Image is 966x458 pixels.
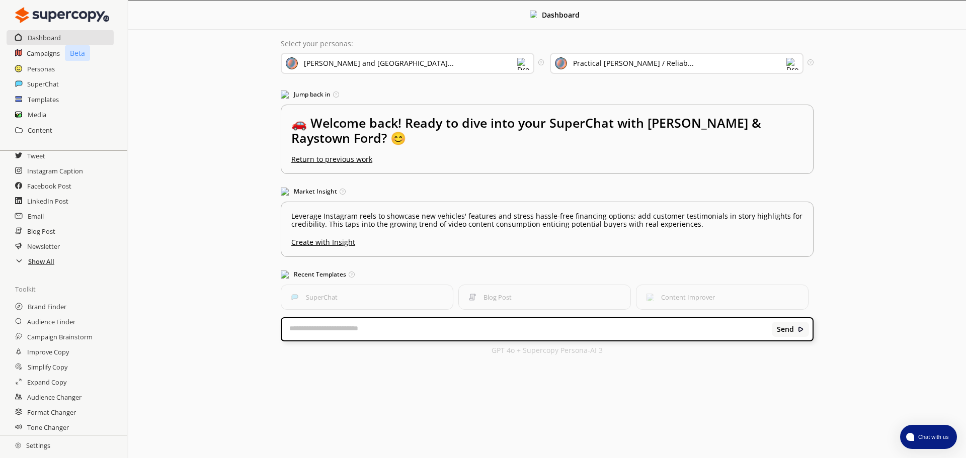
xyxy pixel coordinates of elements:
img: Tooltip Icon [808,59,814,65]
a: Templates [28,92,59,107]
img: Content Improver [647,294,654,301]
div: Practical [PERSON_NAME] / Reliab... [573,59,694,67]
img: Close [15,442,21,448]
a: LinkedIn Post [27,194,68,209]
p: Leverage Instagram reels to showcase new vehicles' features and stress hassle-free financing opti... [291,212,803,228]
a: Show All [28,254,54,269]
img: Tooltip Icon [340,189,346,195]
a: Format Changer [27,405,76,420]
b: Dashboard [542,10,580,20]
u: Return to previous work [291,154,372,164]
a: Blog Post [27,224,55,239]
img: Close [530,11,537,18]
img: Jump Back In [281,90,289,99]
p: GPT 4o + Supercopy Persona-AI 3 [492,346,603,354]
div: [PERSON_NAME] and [GEOGRAPHIC_DATA]... [304,59,454,67]
a: Email [28,209,44,224]
a: Personas [27,61,55,76]
h3: Market Insight [281,184,814,199]
a: Audience Changer [27,390,82,405]
a: Tone Changer [27,420,69,435]
a: Improve Copy [27,344,69,359]
p: Select your personas: [281,40,814,48]
img: Market Insight [281,188,289,196]
img: Dropdown Icon [517,58,529,70]
img: Popular Templates [281,270,289,279]
img: Brand Icon [286,57,298,69]
img: Close [797,326,804,333]
img: Audience Icon [555,57,567,69]
a: Instagram Caption [27,163,83,178]
img: Tooltip Icon [349,271,355,278]
a: Facebook Post [27,178,71,194]
a: Media [28,107,46,122]
h2: 🚗 Welcome back! Ready to dive into your SuperChat with [PERSON_NAME] & Raystown Ford? 😊 [291,115,803,155]
a: Tweet [27,148,45,163]
button: atlas-launcher [900,425,957,449]
img: Tooltip Icon [333,91,339,98]
img: Tooltip Icon [538,59,544,65]
button: SuperChatSuperChat [281,285,453,310]
a: Campaigns [27,46,60,61]
a: Content [28,123,52,138]
a: Expand Copy [27,375,66,390]
u: Create with Insight [291,233,803,246]
img: Close [15,5,109,25]
h3: Recent Templates [281,267,814,282]
img: Blog Post [469,294,476,301]
a: Simplify Copy [28,359,67,375]
button: Content ImproverContent Improver [636,285,809,310]
b: Send [777,325,794,333]
span: Chat with us [914,433,951,441]
a: Newsletter [27,239,60,254]
a: Dashboard [28,30,61,45]
button: Blog PostBlog Post [458,285,631,310]
a: Audience Finder [27,314,75,329]
a: SuperChat [27,76,59,91]
h3: Jump back in [281,87,814,102]
img: Dropdown Icon [786,58,798,70]
a: Campaign Brainstorm [27,329,93,344]
a: Brand Finder [28,299,66,314]
img: SuperChat [291,294,298,301]
p: Beta [65,45,90,61]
